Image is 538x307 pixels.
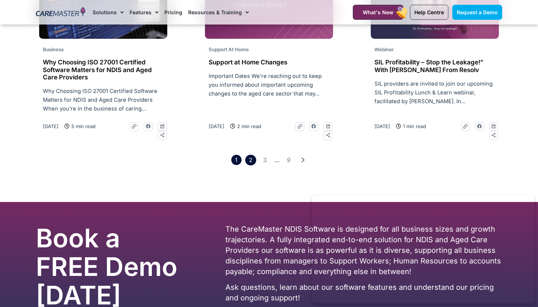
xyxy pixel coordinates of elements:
h2: Why Choosing ISO 27001 Certified Software Matters for NDIS and Aged Care Providers [43,59,164,81]
h2: Support at Home Changes [209,59,329,66]
a: 2 [245,155,256,165]
a: [DATE] [43,122,59,130]
h2: SIL Profitability – Stop the Leakage!” With [PERSON_NAME] From Resolv [374,59,495,74]
iframe: Popup CTA [312,195,534,303]
img: CareMaster Logo [36,7,85,18]
p: The CareMaster NDIS Software is designed for all business sizes and growth trajectories. A fully ... [225,224,502,277]
span: 1 min read [401,122,426,130]
nav: Pagination [35,155,503,165]
span: What's New [363,9,393,15]
span: Business [43,46,64,52]
time: [DATE] [43,123,59,129]
span: Request a Demo [457,9,498,15]
p: Important Dates We’re reaching out to keep you informed about important upcoming changes to the a... [209,72,329,98]
a: 9 [283,155,294,165]
span: Webinar [374,46,394,52]
span: Help Centre [414,9,444,15]
a: Request a Demo [452,5,502,20]
time: [DATE] [209,123,224,129]
span: 5 min read [70,122,96,130]
span: 2 min read [235,122,261,130]
a: Help Centre [410,5,448,20]
p: SIL providers are invited to join our upcoming SIL Profitability Lunch & Learn webinar, facilitat... [374,79,495,106]
p: Why Choosing ISO 27001 Certified Software Matters for NDIS and Aged Care Providers When you’re in... [43,87,164,113]
a: [DATE] [209,122,224,130]
a: 3 [260,155,270,165]
a: What's New [353,5,403,20]
span: … [274,156,280,164]
span: 1 [231,155,242,165]
span: Support At Home [209,46,249,52]
time: [DATE] [374,123,390,129]
a: [DATE] [374,122,390,130]
p: Ask questions, learn about our software features and understand our pricing and ongoing support! [225,282,502,303]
